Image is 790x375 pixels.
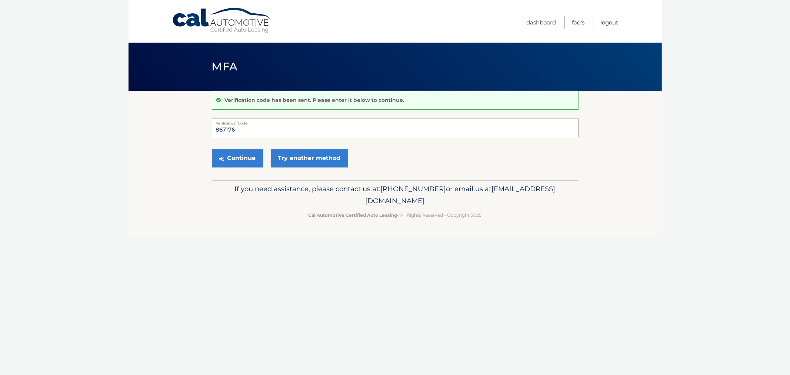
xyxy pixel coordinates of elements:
[212,60,238,73] span: MFA
[217,211,574,219] p: - All Rights Reserved - Copyright 2025
[601,16,619,29] a: Logout
[212,119,579,137] input: Verification Code
[212,119,579,125] label: Verification Code
[366,185,556,205] span: [EMAIL_ADDRESS][DOMAIN_NAME]
[217,183,574,207] p: If you need assistance, please contact us at: or email us at
[572,16,585,29] a: FAQ's
[212,149,263,167] button: Continue
[172,7,272,34] a: Cal Automotive
[381,185,446,193] span: [PHONE_NUMBER]
[271,149,348,167] a: Try another method
[225,97,404,103] p: Verification code has been sent. Please enter it below to continue.
[527,16,556,29] a: Dashboard
[309,212,397,218] strong: Cal Automotive Certified Auto Leasing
